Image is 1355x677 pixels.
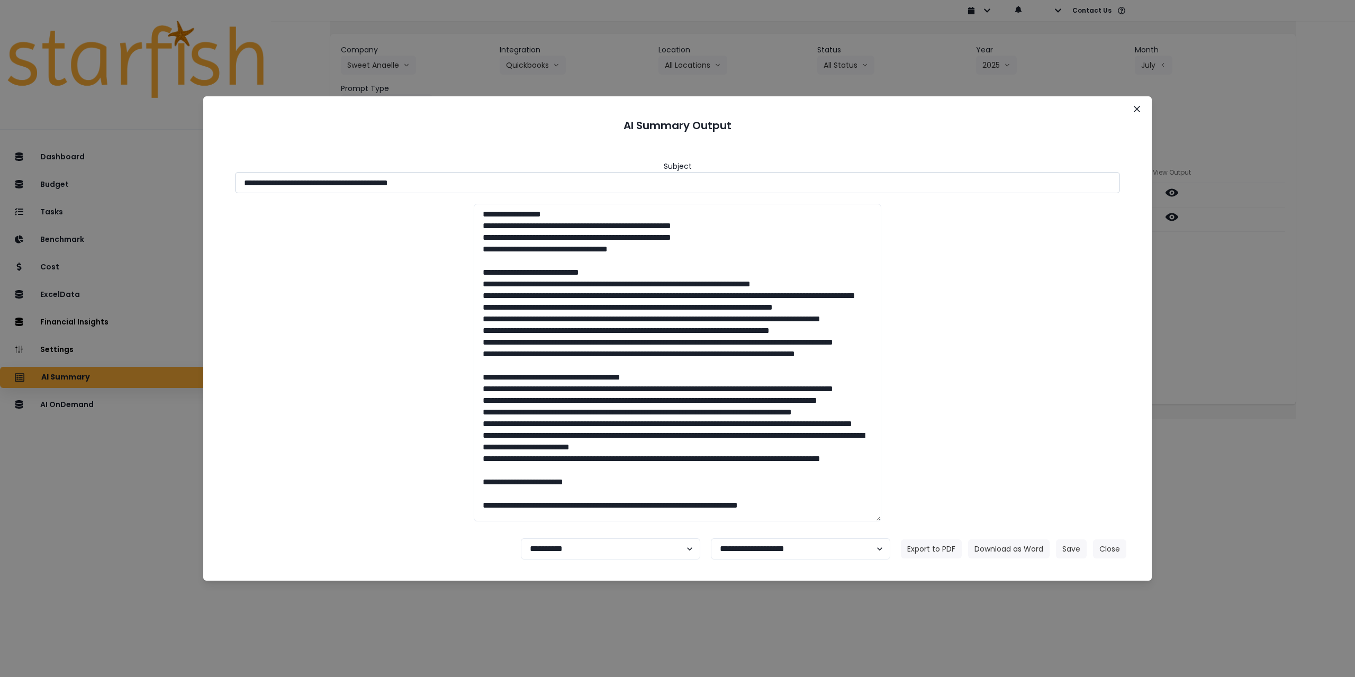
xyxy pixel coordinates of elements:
[216,109,1139,142] header: AI Summary Output
[1093,539,1126,558] button: Close
[901,539,962,558] button: Export to PDF
[968,539,1050,558] button: Download as Word
[1128,101,1145,118] button: Close
[664,161,692,172] header: Subject
[1056,539,1087,558] button: Save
